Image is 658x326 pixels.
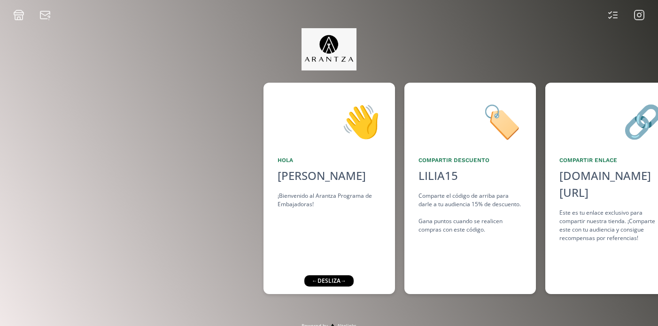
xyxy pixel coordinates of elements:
[418,192,522,234] div: Comparte el código de arriba para darle a tu audiencia 15% de descuento. Gana puntos cuando se re...
[278,192,381,209] div: ¡Bienvenido al Arantza Programa de Embajadoras!
[418,97,522,145] div: 🏷️
[278,167,381,184] div: [PERSON_NAME]
[278,156,381,164] div: Hola
[278,97,381,145] div: 👋
[302,28,356,70] img: jpq5Bx5xx2a5
[418,156,522,164] div: Compartir Descuento
[418,167,458,184] div: LILIA15
[304,275,354,287] div: ← desliza →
